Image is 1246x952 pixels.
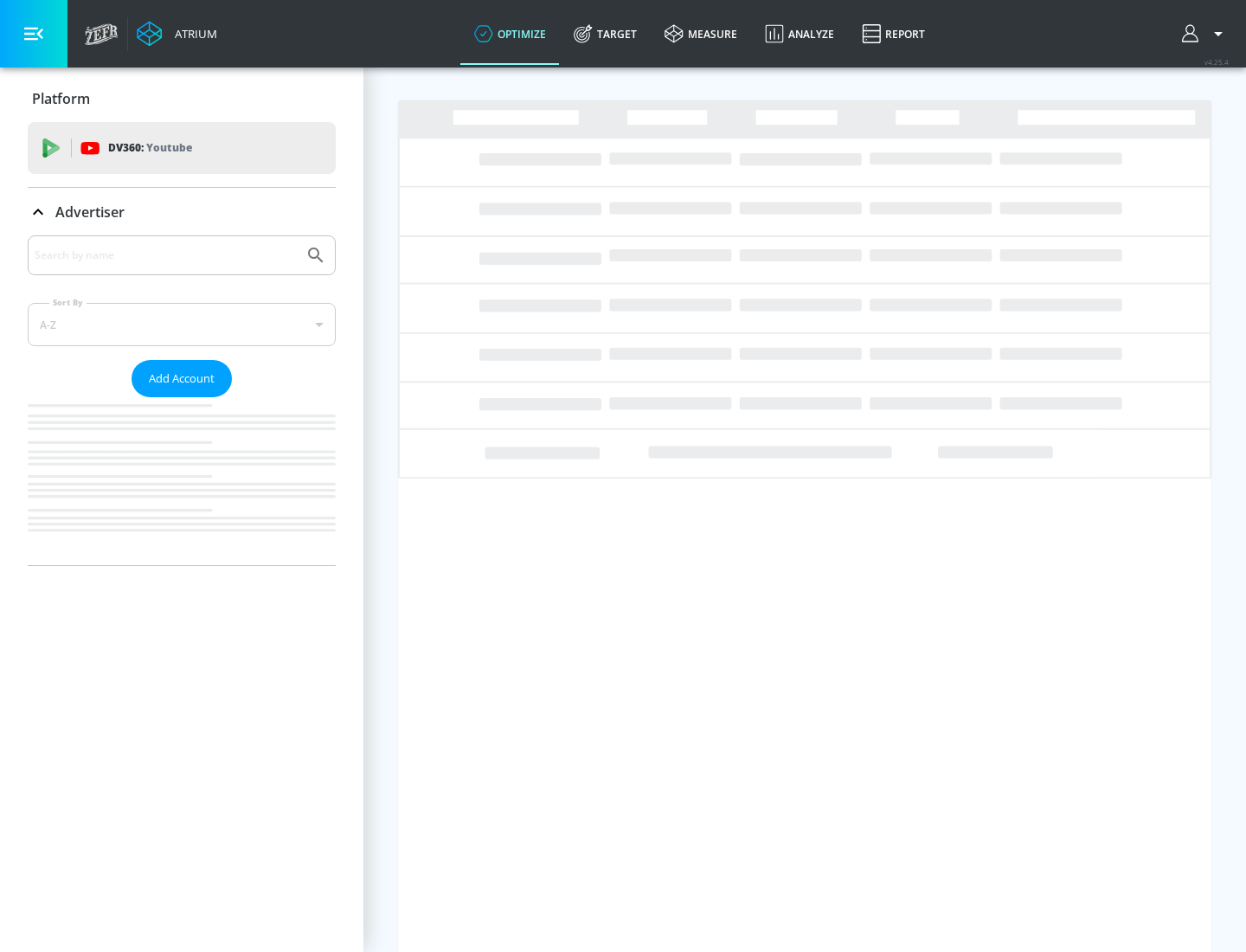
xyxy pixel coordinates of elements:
span: v 4.25.4 [1204,57,1229,67]
button: Add Account [132,360,232,397]
div: Advertiser [28,235,336,565]
a: measure [651,3,751,65]
nav: list of Advertiser [28,397,336,565]
div: Advertiser [28,188,336,236]
label: Sort By [49,297,87,308]
a: optimize [460,3,560,65]
div: Platform [28,74,336,123]
div: A-Z [28,303,336,346]
input: Search by name [35,244,297,267]
p: Youtube [146,138,192,157]
div: DV360: Youtube [28,122,336,174]
a: Target [560,3,651,65]
a: Analyze [751,3,848,65]
div: Atrium [168,26,217,42]
p: DV360: [108,138,192,158]
p: Advertiser [55,203,125,222]
span: Add Account [149,369,215,389]
a: Atrium [137,21,217,47]
a: Report [848,3,939,65]
p: Platform [32,89,90,108]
